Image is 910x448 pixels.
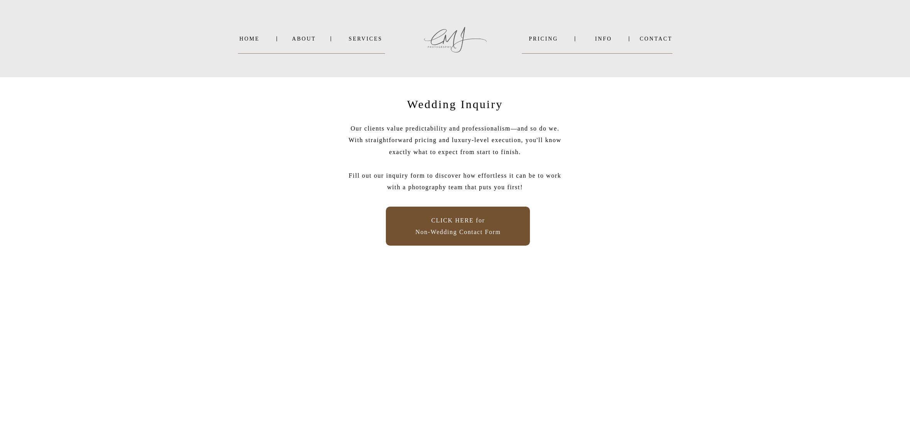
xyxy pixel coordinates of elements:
[409,215,507,238] p: CLICK HERE for Non-Wedding Contact Form
[292,36,315,42] a: About
[585,36,622,42] a: INFO
[640,36,672,42] a: Contact
[348,123,562,202] p: Our clients value predictability and professionalism—and so do we. With straightforward pricing a...
[397,97,513,111] h1: Wedding Inquiry
[346,36,385,42] a: SERVICES
[238,36,261,42] a: Home
[409,215,507,238] a: CLICK HERE forNon-Wedding Contact Form
[522,36,565,42] a: PRICING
